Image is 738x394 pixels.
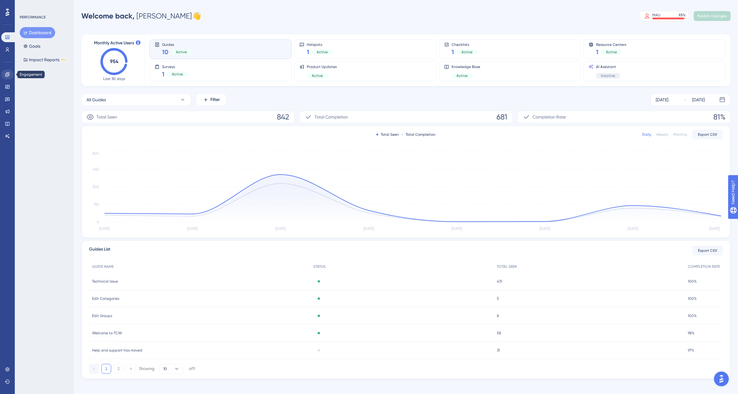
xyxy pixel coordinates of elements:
span: Active [456,73,468,78]
tspan: [DATE] [709,227,720,231]
tspan: 0 [97,220,99,224]
div: 95 % [679,13,686,18]
span: Guides List [89,246,110,255]
button: 1 [101,364,111,374]
span: STATUS [313,264,326,269]
div: PERFORMANCE [20,15,46,20]
tspan: [DATE] [363,227,374,231]
span: Completion Rate [533,113,566,121]
button: Export CSV [692,246,723,255]
span: Checklists [452,42,477,46]
div: Monthly [673,132,687,137]
tspan: 600 [92,151,99,155]
span: Resource Centers [596,42,626,46]
span: Surveys [162,64,188,69]
span: Technical Issue [92,279,118,284]
tspan: 150 [94,202,99,207]
div: [DATE] [692,96,705,103]
button: Goals [20,41,44,52]
div: MAU [652,13,660,18]
tspan: [DATE] [628,227,638,231]
span: Inactive [601,73,615,78]
span: Hotspots [307,42,333,46]
span: 1 [452,48,454,56]
span: 81% [713,112,725,122]
iframe: UserGuiding AI Assistant Launcher [712,370,731,388]
span: Export CSV [698,132,717,137]
tspan: [DATE] [187,227,198,231]
span: 8 [497,313,499,318]
span: Knowledge Base [452,64,480,69]
span: Total Completion [314,113,348,121]
tspan: [DATE] [99,227,110,231]
span: 100% [688,279,697,284]
div: Total Seen [376,132,399,137]
tspan: 300 [92,185,99,189]
span: 98% [688,331,695,336]
button: Dashboard [20,27,55,38]
span: 10 [163,366,167,371]
span: Active [317,50,328,54]
tspan: [DATE] [452,227,462,231]
span: 10 [162,48,168,56]
tspan: [DATE] [540,227,550,231]
button: Export CSV [692,130,723,139]
button: Impact ReportsBETA [20,54,70,65]
div: BETA [61,58,66,61]
span: 1 [162,70,164,78]
span: Publish Changes [697,14,727,18]
span: Guides [162,42,192,46]
span: 681 [497,112,507,122]
span: 100% [688,296,697,301]
div: Weekly [656,132,668,137]
span: Active [172,72,183,77]
button: 10 [159,364,184,374]
div: Daily [642,132,651,137]
tspan: 450 [93,167,99,171]
span: 58 [497,331,501,336]
div: Total Completion [401,132,436,137]
span: 97% [688,348,694,353]
span: 431 [497,279,502,284]
span: 5 [497,296,499,301]
span: Active [312,73,323,78]
div: [DATE] [656,96,668,103]
span: Filter [210,96,220,103]
button: All Guides [81,94,191,106]
span: Help and support has moved [92,348,142,353]
span: GUIDE NAME [92,264,114,269]
span: Edit Categories [92,296,119,301]
span: AI Assistant [596,64,620,69]
button: 2 [114,364,124,374]
div: Showing [139,366,154,372]
span: Welcome back, [81,11,135,20]
span: COMPLETION RATE [688,264,720,269]
span: Export CSV [698,248,717,253]
div: [PERSON_NAME] 👋 [81,11,201,21]
span: Product Updates [307,64,337,69]
span: 1 [307,48,309,56]
tspan: [DATE] [275,227,286,231]
span: Last 30 days [103,76,125,81]
span: Welcome to TCW [92,331,122,336]
button: Filter [196,94,227,106]
button: Publish Changes [694,11,731,21]
span: 31 [497,348,500,353]
span: All Guides [87,96,106,103]
span: 1 [596,48,598,56]
span: Edit Groups [92,313,112,318]
span: Total Seen [96,113,117,121]
span: 100% [688,313,697,318]
span: Active [461,50,472,54]
span: Monthly Active Users [94,39,134,47]
div: of 11 [189,366,195,372]
span: Active [176,50,187,54]
span: Need Help? [14,2,39,9]
span: TOTAL SEEN [497,264,517,269]
text: 954 [110,58,119,64]
span: Active [606,50,617,54]
span: 842 [277,112,289,122]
